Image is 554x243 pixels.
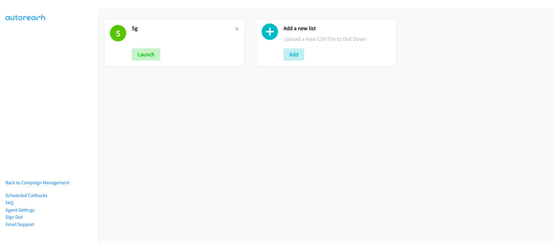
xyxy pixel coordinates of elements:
[284,35,391,43] p: Upload a New CSV File to Dial Down
[5,214,23,220] a: Sign Out
[132,25,235,32] h2: Sg
[110,25,126,41] h1: S
[5,180,69,185] a: Back to Campaign Management
[132,48,160,61] button: Launch
[5,200,13,206] a: FAQ
[5,221,34,227] a: Email Support
[284,25,391,32] h2: Add a new list
[5,192,47,198] a: Scheduled Callbacks
[284,48,304,61] button: Add
[5,207,35,213] a: Agent Settings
